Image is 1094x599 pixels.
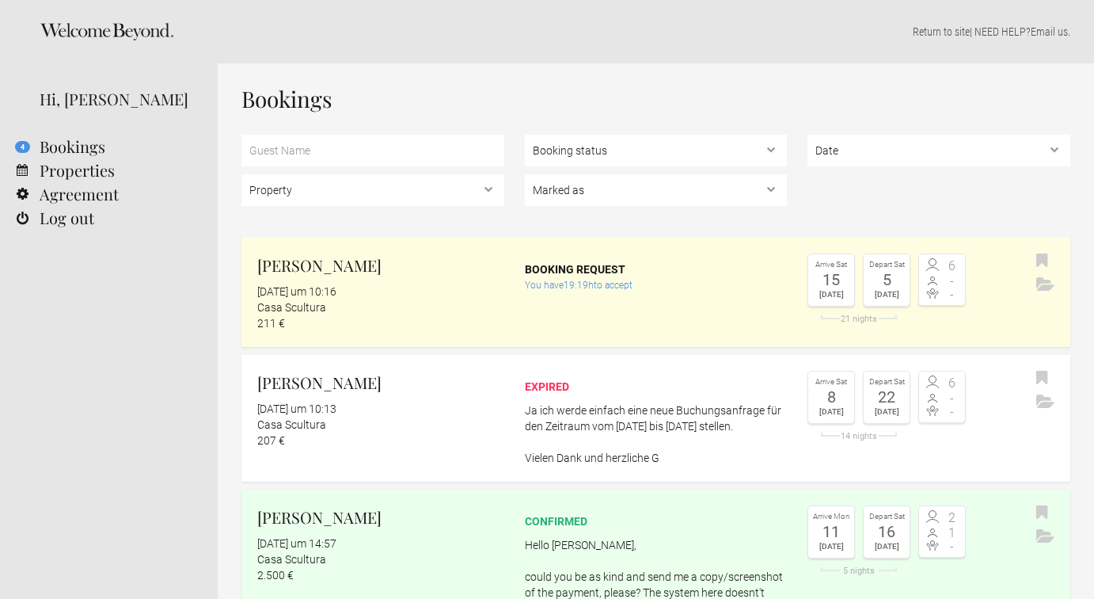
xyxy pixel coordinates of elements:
div: [DATE] [812,288,850,302]
div: Arrive Sat [812,258,850,272]
div: [DATE] [812,405,850,419]
div: 8 [812,389,850,405]
select: , , , [525,174,788,206]
div: Casa Scultura [257,299,504,315]
div: Booking request [525,261,788,277]
div: 11 [812,524,850,540]
div: 22 [868,389,906,405]
p: | NEED HELP? . [241,24,1070,40]
flynt-currency: 211 € [257,317,285,330]
button: Archive [1032,391,1058,414]
flynt-currency: 207 € [257,434,285,447]
button: Archive [1032,273,1058,297]
div: [DATE] [812,540,850,554]
span: - [942,540,961,553]
button: Bookmark [1032,367,1052,391]
a: [PERSON_NAME] [DATE] um 10:16 Casa Scultura 211 € Booking request You have19:19hto accept Arrive ... [241,238,1070,347]
span: 6 [942,260,961,273]
flynt-date-display: [DATE] um 10:13 [257,403,336,415]
h2: [PERSON_NAME] [257,371,504,395]
span: - [942,275,961,288]
div: Depart Sat [868,376,906,389]
div: Depart Sat [868,258,906,272]
div: Arrive Mon [812,510,850,524]
flynt-countdown: 19:19h [564,280,594,291]
div: [DATE] [868,405,906,419]
span: - [942,392,961,405]
input: Guest Name [241,135,504,166]
div: 5 [868,272,906,288]
button: Bookmark [1032,502,1052,525]
div: [DATE] [868,540,906,554]
div: Casa Scultura [257,417,504,433]
span: - [942,288,961,301]
div: Arrive Sat [812,376,850,389]
h2: [PERSON_NAME] [257,254,504,277]
button: Archive [1032,525,1058,549]
span: - [942,406,961,418]
div: You have to accept [525,277,788,293]
div: 14 nights [807,432,910,441]
div: Depart Sat [868,510,906,524]
div: 16 [868,524,906,540]
a: Email us [1031,25,1068,38]
select: , , [525,135,788,166]
div: confirmed [525,513,788,529]
flynt-notification-badge: 4 [15,141,30,153]
select: , [807,135,1070,166]
flynt-date-display: [DATE] um 10:16 [257,285,336,298]
div: Casa Scultura [257,551,504,567]
p: Ja ich werde einfach eine neue Buchungsanfrage für den Zeitraum vom [DATE] bis [DATE] stellen. Vi... [525,403,788,466]
h1: Bookings [241,87,1070,111]
span: 2 [942,512,961,525]
a: [PERSON_NAME] [DATE] um 10:13 Casa Scultura 207 € expired Ja ich werde einfach eine neue Buchungs... [241,355,1070,482]
div: [DATE] [868,288,906,302]
button: Bookmark [1032,250,1052,273]
div: 21 nights [807,315,910,323]
span: 6 [942,377,961,390]
div: 5 nights [807,567,910,575]
a: Return to site [913,25,970,38]
div: 15 [812,272,850,288]
flynt-currency: 2.500 € [257,569,294,582]
flynt-date-display: [DATE] um 14:57 [257,537,336,550]
h2: [PERSON_NAME] [257,506,504,529]
div: Hi, [PERSON_NAME] [40,87,194,111]
div: expired [525,379,788,395]
span: 1 [942,527,961,540]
